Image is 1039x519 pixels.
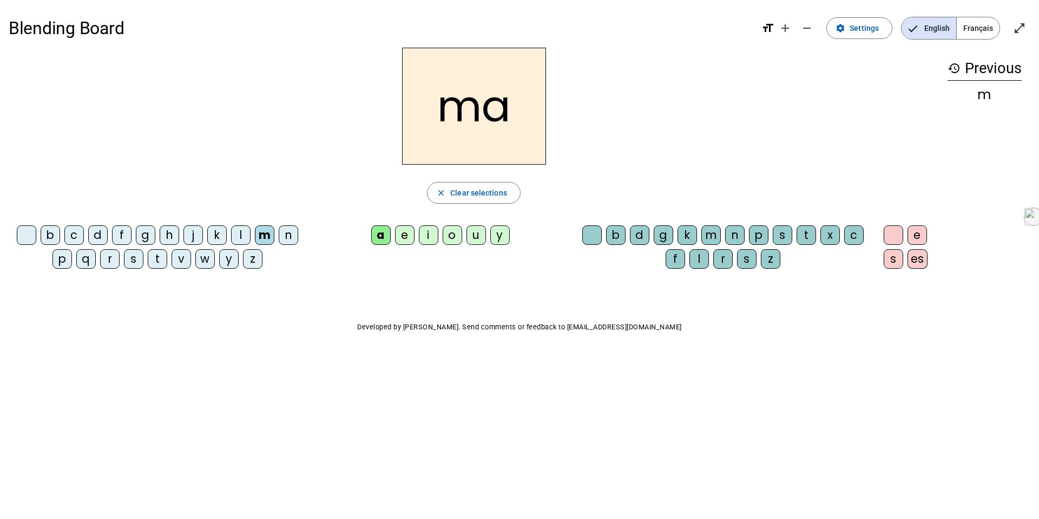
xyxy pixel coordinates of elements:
div: j [183,225,203,245]
div: b [606,225,626,245]
div: c [844,225,864,245]
div: f [112,225,131,245]
div: p [749,225,768,245]
div: l [689,249,709,269]
button: Enter full screen [1009,17,1030,39]
mat-icon: add [779,22,792,35]
div: d [630,225,649,245]
div: l [231,225,251,245]
div: k [678,225,697,245]
div: i [419,225,438,245]
div: q [76,249,96,269]
div: s [737,249,757,269]
p: Developed by [PERSON_NAME]. Send comments or feedback to [EMAIL_ADDRESS][DOMAIN_NAME] [9,321,1030,334]
div: v [172,249,191,269]
mat-icon: history [948,62,961,75]
button: Settings [826,17,892,39]
div: b [41,225,60,245]
div: u [466,225,486,245]
div: z [761,249,780,269]
h2: ma [402,48,546,165]
div: s [884,249,903,269]
div: s [773,225,792,245]
mat-icon: format_size [761,22,774,35]
h1: Blending Board [9,11,753,46]
div: z [243,249,262,269]
div: n [725,225,745,245]
mat-icon: open_in_full [1013,22,1026,35]
div: m [255,225,274,245]
div: m [701,225,721,245]
div: r [713,249,733,269]
span: English [902,17,956,39]
button: Clear selections [427,182,521,204]
div: r [100,249,120,269]
span: Français [957,17,999,39]
div: t [148,249,167,269]
button: Decrease font size [796,17,818,39]
mat-icon: settings [836,23,845,33]
div: t [797,225,816,245]
div: x [820,225,840,245]
div: s [124,249,143,269]
div: e [395,225,415,245]
div: y [490,225,510,245]
div: o [443,225,462,245]
div: y [219,249,239,269]
div: p [52,249,72,269]
div: m [948,88,1022,101]
div: f [666,249,685,269]
div: g [136,225,155,245]
div: a [371,225,391,245]
div: h [160,225,179,245]
mat-button-toggle-group: Language selection [901,17,1000,40]
span: Settings [850,22,879,35]
div: g [654,225,673,245]
div: e [908,225,927,245]
mat-icon: close [436,188,446,198]
div: w [195,249,215,269]
div: es [908,249,928,269]
div: k [207,225,227,245]
button: Increase font size [774,17,796,39]
div: c [64,225,84,245]
span: Clear selections [450,186,507,199]
div: n [279,225,298,245]
div: d [88,225,108,245]
h3: Previous [948,56,1022,81]
mat-icon: remove [800,22,813,35]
